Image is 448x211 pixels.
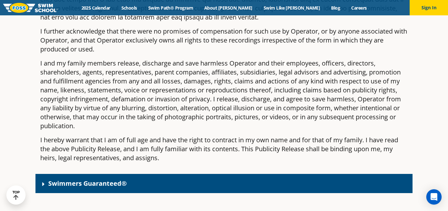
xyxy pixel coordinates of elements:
a: 2025 Calendar [76,5,116,11]
a: Swim Like [PERSON_NAME] [258,5,326,11]
a: Swim Path® Program [143,5,198,11]
p: I further acknowledge that there were no promises of compensation for such use by Operator, or by... [40,27,408,54]
a: Schools [116,5,143,11]
div: Open Intercom Messenger [426,189,442,205]
p: I and my family members release, discharge and save harmless Operator and their employees, office... [40,59,408,130]
a: Careers [346,5,372,11]
img: FOSS Swim School Logo [3,3,58,13]
a: Swimmers Guaranteed® [48,179,127,188]
div: TOP [12,190,20,200]
p: I hereby warrant that I am of full age and have the right to contract in my own name and for that... [40,136,408,162]
div: Swimmers Guaranteed® [35,174,413,193]
a: About [PERSON_NAME] [199,5,258,11]
a: Blog [326,5,346,11]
